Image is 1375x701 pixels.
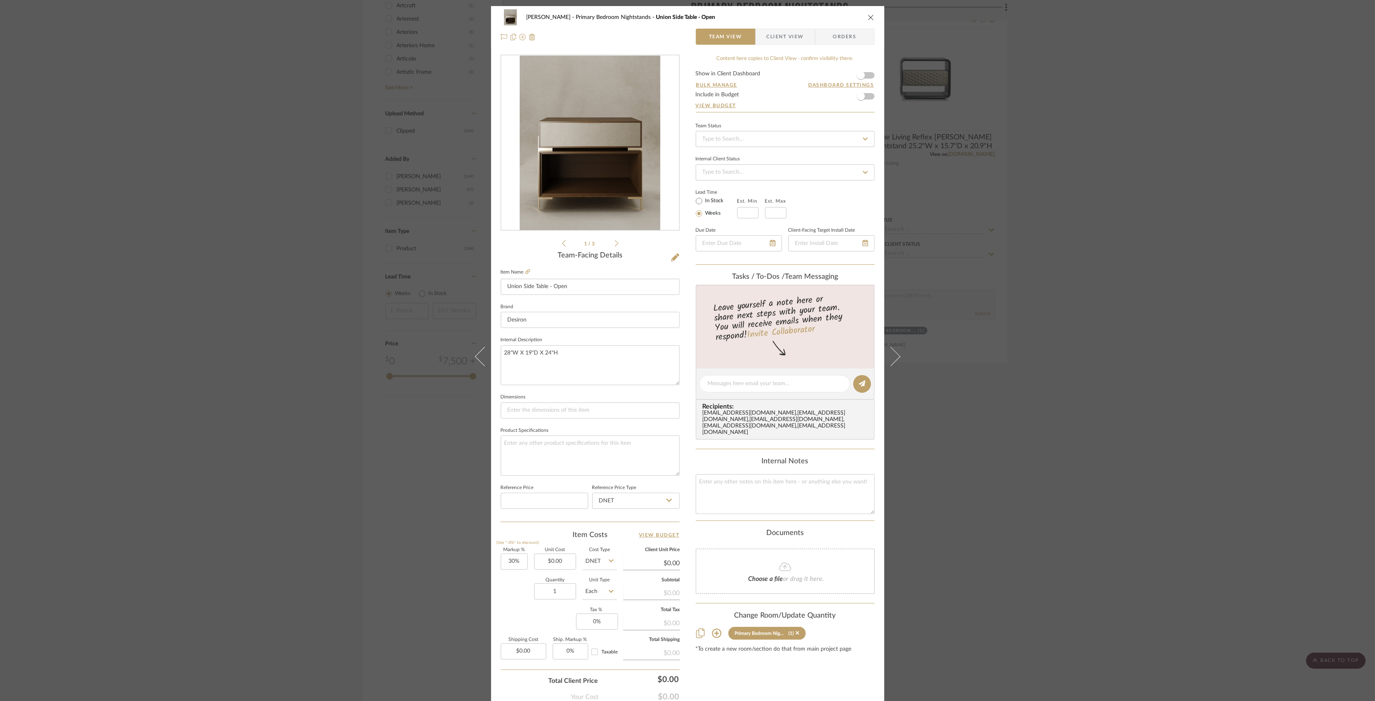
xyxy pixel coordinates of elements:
input: Type to Search… [696,164,875,180]
div: [EMAIL_ADDRESS][DOMAIN_NAME] , [EMAIL_ADDRESS][DOMAIN_NAME] , [EMAIL_ADDRESS][DOMAIN_NAME] , [EMA... [703,410,871,436]
label: Cost Type [583,548,617,552]
label: Client Unit Price [623,548,680,552]
div: Change Room/Update Quantity [696,612,875,620]
a: View Budget [639,530,680,540]
label: Total Tax [623,608,680,612]
label: Ship. Markup % [553,638,588,642]
label: Est. Max [765,198,786,204]
button: Bulk Manage [696,81,738,89]
div: Primary Bedroom Nightstands [735,630,786,636]
img: 1aa3b5d1-9206-4d21-8131-1621ac2d4a5d_436x436.jpg [520,56,660,230]
div: Internal Client Status [696,157,740,161]
mat-radio-group: Select item type [696,196,737,218]
label: Quantity [534,578,576,582]
span: Primary Bedroom Nightstands [576,15,656,20]
label: Brand [501,305,514,309]
label: Shipping Cost [501,638,546,642]
img: 1aa3b5d1-9206-4d21-8131-1621ac2d4a5d_48x40.jpg [501,9,520,25]
label: Weeks [704,210,721,217]
span: Total Client Price [549,676,598,686]
label: Client-Facing Target Install Date [788,228,855,232]
div: $0.00 [623,615,680,630]
span: 3 [592,241,596,246]
div: $0.00 [602,671,683,687]
span: Choose a file [749,576,783,582]
label: Reference Price Type [592,486,637,490]
label: Lead Time [696,189,737,196]
span: Taxable [602,649,618,654]
div: Item Costs [501,530,680,540]
div: $0.00 [623,645,680,660]
div: Team Status [696,124,722,128]
label: Total Shipping [623,638,680,642]
input: Enter Item Name [501,279,680,295]
label: Item Name [501,269,530,276]
label: Unit Cost [534,548,576,552]
label: Tax % [576,608,617,612]
span: or drag it here. [783,576,824,582]
a: View Budget [696,102,875,109]
label: Unit Type [583,578,617,582]
div: $0.00 [623,585,680,599]
label: In Stock [704,197,724,205]
div: Internal Notes [696,457,875,466]
button: Dashboard Settings [808,81,875,89]
input: Enter the dimensions of this item [501,402,680,419]
span: Orders [824,29,865,45]
label: Due Date [696,228,716,232]
div: Content here copies to Client View - confirm visibility there. [696,55,875,63]
input: Type to Search… [696,131,875,147]
label: Subtotal [623,578,680,582]
input: Enter Due Date [696,235,782,251]
label: Product Specifications [501,429,549,433]
div: *To create a new room/section do that from main project page [696,646,875,653]
span: [PERSON_NAME] [527,15,576,20]
div: team Messaging [696,273,875,282]
span: / [588,241,592,246]
div: Team-Facing Details [501,251,680,260]
input: Enter Brand [501,312,680,328]
div: Documents [696,529,875,538]
label: Est. Min [737,198,758,204]
span: Union Side Table - Open [656,15,715,20]
span: Client View [767,29,804,45]
span: Recipients: [703,403,871,410]
span: 1 [584,241,588,246]
input: Enter Install Date [788,235,875,251]
label: Dimensions [501,395,526,399]
img: Remove from project [529,34,535,40]
label: Markup % [501,548,528,552]
span: Tasks / To-Dos / [732,273,785,280]
label: Internal Description [501,338,543,342]
div: (1) [788,630,794,636]
div: Leave yourself a note here or share next steps with your team. You will receive emails when they ... [695,290,875,344]
a: Invite Collaborator [746,322,815,342]
button: close [867,14,875,21]
div: 0 [501,56,679,230]
label: Reference Price [501,486,534,490]
span: Team View [709,29,742,45]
